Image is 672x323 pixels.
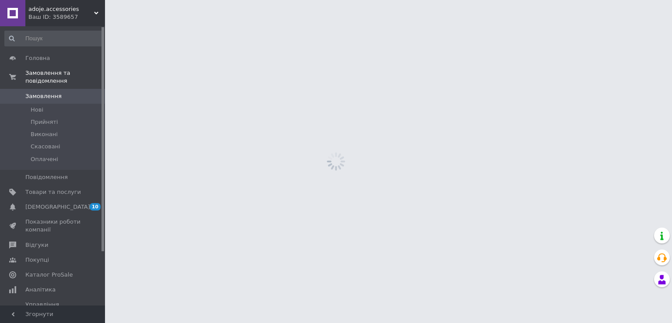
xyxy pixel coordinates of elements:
[4,31,103,46] input: Пошук
[31,106,43,114] span: Нові
[25,286,56,294] span: Аналітика
[25,54,50,62] span: Головна
[28,5,94,13] span: adoje.accessories
[31,155,58,163] span: Оплачені
[25,218,81,234] span: Показники роботи компанії
[25,203,90,211] span: [DEMOGRAPHIC_DATA]
[25,92,62,100] span: Замовлення
[31,143,60,151] span: Скасовані
[25,69,105,85] span: Замовлення та повідомлення
[25,188,81,196] span: Товари та послуги
[90,203,101,211] span: 10
[28,13,105,21] div: Ваш ID: 3589657
[25,271,73,279] span: Каталог ProSale
[25,256,49,264] span: Покупці
[25,241,48,249] span: Відгуки
[31,118,58,126] span: Прийняті
[31,130,58,138] span: Виконані
[25,301,81,316] span: Управління сайтом
[25,173,68,181] span: Повідомлення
